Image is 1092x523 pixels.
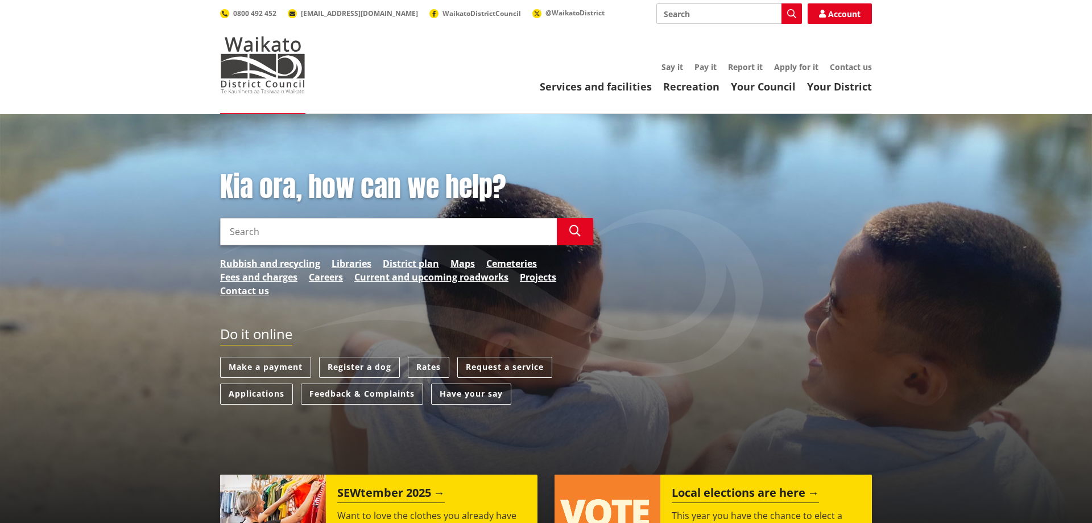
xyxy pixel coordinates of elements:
a: @WaikatoDistrict [532,8,605,18]
a: Your District [807,80,872,93]
a: Pay it [694,61,717,72]
a: Fees and charges [220,270,297,284]
input: Search input [656,3,802,24]
a: Account [808,3,872,24]
h2: Do it online [220,326,292,346]
a: Projects [520,270,556,284]
h1: Kia ora, how can we help? [220,171,593,204]
a: Rates [408,357,449,378]
a: Report it [728,61,763,72]
a: Applications [220,384,293,405]
a: Libraries [332,257,371,270]
span: WaikatoDistrictCouncil [442,9,521,18]
h2: SEWtember 2025 [337,486,445,503]
span: @WaikatoDistrict [545,8,605,18]
a: Have your say [431,384,511,405]
a: Services and facilities [540,80,652,93]
a: WaikatoDistrictCouncil [429,9,521,18]
a: Request a service [457,357,552,378]
a: Rubbish and recycling [220,257,320,270]
a: Contact us [830,61,872,72]
a: 0800 492 452 [220,9,276,18]
a: Register a dog [319,357,400,378]
a: Make a payment [220,357,311,378]
h2: Local elections are here [672,486,819,503]
a: Current and upcoming roadworks [354,270,508,284]
a: Cemeteries [486,257,537,270]
a: Say it [661,61,683,72]
a: Careers [309,270,343,284]
span: [EMAIL_ADDRESS][DOMAIN_NAME] [301,9,418,18]
span: 0800 492 452 [233,9,276,18]
input: Search input [220,218,557,245]
img: Waikato District Council - Te Kaunihera aa Takiwaa o Waikato [220,36,305,93]
a: Maps [450,257,475,270]
a: District plan [383,257,439,270]
a: [EMAIL_ADDRESS][DOMAIN_NAME] [288,9,418,18]
a: Recreation [663,80,719,93]
a: Your Council [731,80,796,93]
a: Apply for it [774,61,818,72]
a: Feedback & Complaints [301,384,423,405]
a: Contact us [220,284,269,298]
